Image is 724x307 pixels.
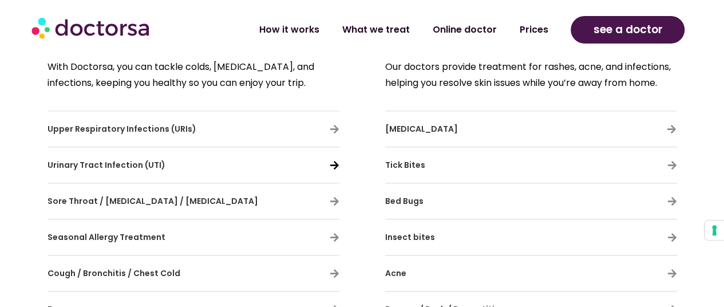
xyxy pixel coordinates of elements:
[48,159,165,171] span: Urinary Tract Infection (UTI)
[508,17,559,43] a: Prices
[385,195,424,207] span: Bed Bugs
[385,267,406,279] span: Acne
[330,17,421,43] a: What we treat
[195,17,560,43] nav: Menu
[48,59,339,91] p: With Doctorsa, you can tackle colds, [MEDICAL_DATA], and infections, keeping you healthy so you c...
[421,17,508,43] a: Online doctor
[48,195,258,207] span: Sore Throat / [MEDICAL_DATA] / [MEDICAL_DATA]
[330,233,339,242] a: Seasonal Allergy Treatment
[48,267,180,279] span: Cough / Bronchitis / Chest Cold
[385,159,425,171] span: Tick Bites
[593,21,662,39] span: see a doctor
[385,59,677,91] p: Our doctors provide treatment for rashes, acne, and infections, helping you resolve skin issues w...
[385,231,435,243] span: Insect bites
[571,16,685,44] a: see a doctor
[705,221,724,240] button: Your consent preferences for tracking technologies
[48,231,165,243] a: Seasonal Allergy Treatment
[247,17,330,43] a: How it works
[48,123,196,135] span: Upper Respiratory Infections (URIs)
[385,123,458,135] span: [MEDICAL_DATA]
